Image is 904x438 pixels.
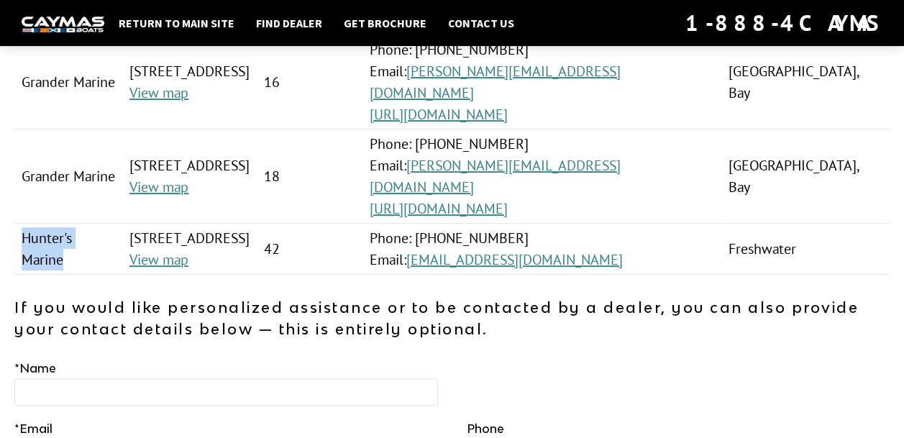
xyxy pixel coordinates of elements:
[685,7,882,39] div: 1-888-4CAYMAS
[249,14,329,32] a: Find Dealer
[370,199,508,218] a: [URL][DOMAIN_NAME]
[129,178,188,196] a: View map
[257,35,362,129] td: 16
[122,129,257,224] td: [STREET_ADDRESS]
[14,420,52,437] label: Email
[406,250,623,269] a: [EMAIL_ADDRESS][DOMAIN_NAME]
[257,224,362,275] td: 42
[362,224,721,275] td: Phone: [PHONE_NUMBER] Email:
[14,224,122,275] td: Hunter's Marine
[129,83,188,102] a: View map
[122,224,257,275] td: [STREET_ADDRESS]
[14,35,122,129] td: Grander Marine
[370,105,508,124] a: [URL][DOMAIN_NAME]
[22,17,104,32] img: white-logo-c9c8dbefe5ff5ceceb0f0178aa75bf4bb51f6bca0971e226c86eb53dfe498488.png
[14,296,890,339] p: If you would like personalized assistance or to be contacted by a dealer, you can also provide yo...
[370,156,621,196] a: [PERSON_NAME][EMAIL_ADDRESS][DOMAIN_NAME]
[14,360,56,377] label: Name
[441,14,521,32] a: Contact Us
[721,35,890,129] td: [GEOGRAPHIC_DATA], Bay
[362,129,721,224] td: Phone: [PHONE_NUMBER] Email:
[257,129,362,224] td: 18
[111,14,242,32] a: Return to main site
[467,420,504,437] label: Phone
[370,62,621,102] a: [PERSON_NAME][EMAIL_ADDRESS][DOMAIN_NAME]
[721,129,890,224] td: [GEOGRAPHIC_DATA], Bay
[721,224,890,275] td: Freshwater
[129,250,188,269] a: View map
[122,35,257,129] td: [STREET_ADDRESS]
[362,35,721,129] td: Phone: [PHONE_NUMBER] Email:
[337,14,434,32] a: Get Brochure
[14,129,122,224] td: Grander Marine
